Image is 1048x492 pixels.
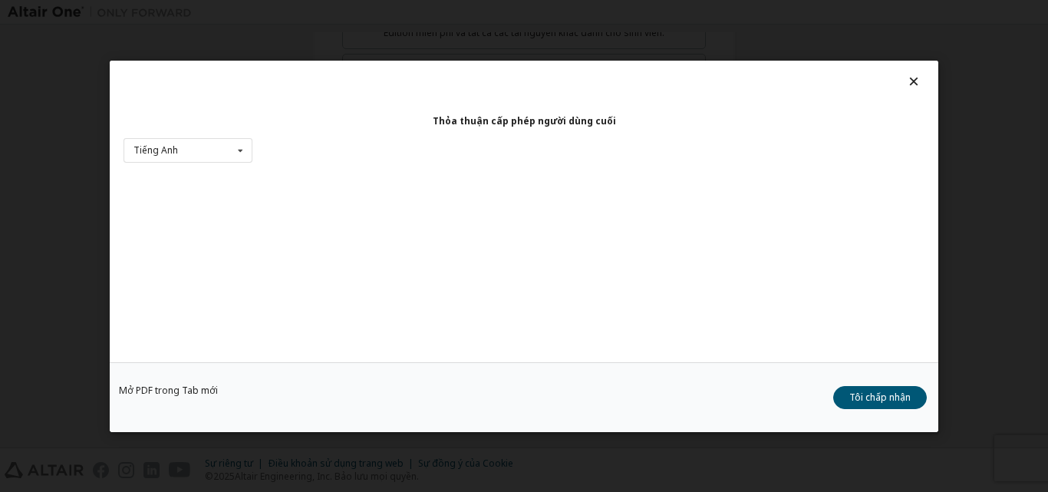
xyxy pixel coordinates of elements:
font: Thỏa thuận cấp phép người dùng cuối [433,114,616,127]
font: Tôi chấp nhận [849,390,911,403]
a: Mở PDF trong Tab mới [119,385,218,395]
font: Tiếng Anh [133,144,178,157]
font: Mở PDF trong Tab mới [119,383,218,396]
button: Tôi chấp nhận [833,385,927,408]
